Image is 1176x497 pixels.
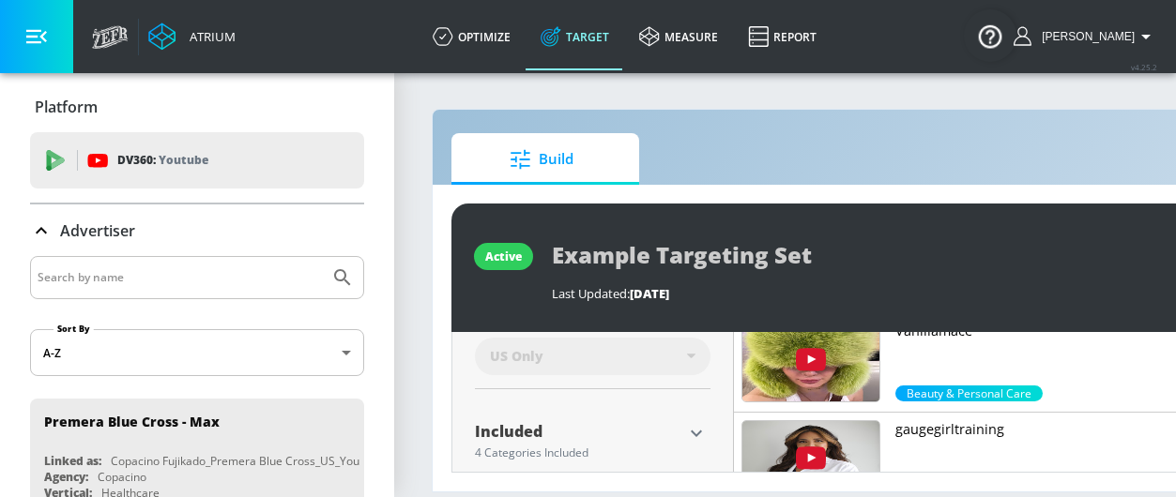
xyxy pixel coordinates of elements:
span: v 4.25.2 [1131,62,1157,72]
div: 4 Categories Included [475,447,682,459]
label: Sort By [53,323,94,335]
div: Atrium [182,28,236,45]
p: Advertiser [60,220,135,241]
span: US Only [490,347,543,366]
div: active [485,248,522,264]
div: 70.0% [895,385,1043,401]
div: Included [475,424,682,439]
a: Report [733,3,832,70]
span: Beauty & Personal Care [895,385,1043,401]
div: Premera Blue Cross - Max [44,413,220,430]
a: optimize [418,3,526,70]
img: UUIH0E-zQ3-HzYDChlpafRsQ [742,323,879,401]
div: US Only [475,338,710,375]
div: Linked as: [44,453,101,469]
a: measure [624,3,733,70]
div: Copacino Fujikado_Premera Blue Cross_US_YouTube_GoogleAds [111,453,448,469]
div: Platform [30,81,364,133]
button: Open Resource Center [964,9,1016,62]
p: DV360: [117,150,208,171]
div: A-Z [30,329,364,376]
span: Build [470,137,613,182]
input: Search by name [38,265,322,290]
a: Target [526,3,624,70]
span: login as: clee@copacino.com [1034,30,1135,43]
p: Youtube [159,150,208,170]
div: Advertiser [30,204,364,257]
div: Copacino [98,469,146,485]
div: DV360: Youtube [30,132,364,188]
button: [PERSON_NAME] [1014,25,1157,48]
span: [DATE] [630,285,669,302]
div: Agency: [44,469,88,485]
p: Platform [35,97,98,117]
a: Atrium [148,23,236,51]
